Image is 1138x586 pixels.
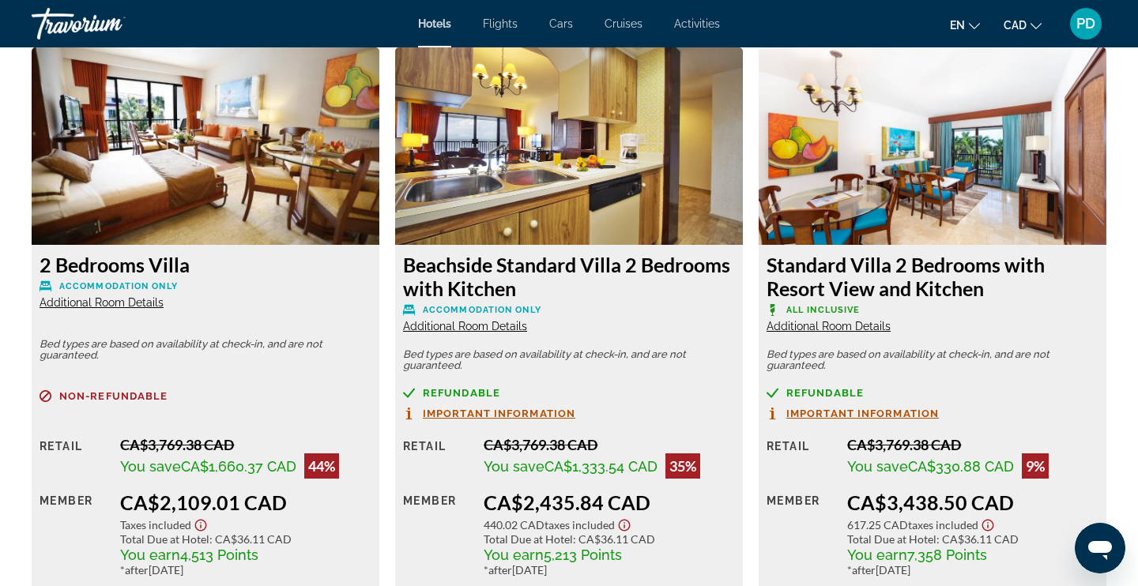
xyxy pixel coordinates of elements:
span: Taxes included [545,518,615,532]
img: Beachside Standard Villa 2 Bedrooms with Kitchen [395,47,743,245]
a: Hotels [418,17,451,30]
div: Member [767,490,835,577]
span: All Inclusive [786,305,860,315]
img: 2 Bedrooms Villa [32,47,379,245]
div: Member [40,490,108,577]
div: CA$2,435.84 CAD [484,490,735,514]
div: * [DATE] [847,563,1098,577]
span: en [950,19,965,32]
button: Change currency [1004,13,1042,36]
button: Important Information [403,407,575,420]
span: Additional Room Details [40,296,164,309]
h3: Standard Villa 2 Bedrooms with Resort View and Kitchen [767,253,1098,300]
span: Taxes included [120,518,191,532]
a: Cruises [605,17,642,30]
div: 9% [1022,453,1049,479]
div: : CA$36.11 CAD [847,532,1098,546]
span: You save [847,458,908,475]
button: Show Taxes and Fees disclaimer [615,514,634,532]
span: Important Information [423,408,575,419]
span: You earn [847,547,907,563]
p: Bed types are based on availability at check-in, and are not guaranteed. [767,349,1098,371]
div: 35% [665,453,700,479]
iframe: Bouton de lancement de la fenêtre de messagerie [1075,523,1125,573]
span: CA$330.88 CAD [908,458,1014,475]
span: Accommodation Only [423,305,541,315]
span: CA$1,660.37 CAD [181,458,296,475]
div: : CA$36.11 CAD [484,532,735,546]
span: Important Information [786,408,939,419]
button: User Menu [1065,7,1106,40]
span: 5,213 Points [544,547,622,563]
div: : CA$36.11 CAD [120,532,371,546]
div: * [DATE] [120,563,371,577]
span: You earn [484,547,544,563]
h3: 2 Bedrooms Villa [40,253,371,276]
span: Total Due at Hotel [847,532,936,546]
div: Retail [40,436,108,479]
span: Total Due at Hotel [484,532,573,546]
span: CA$1,333.54 CAD [545,458,658,475]
div: Member [403,490,472,577]
div: Retail [767,436,835,479]
a: Cars [549,17,573,30]
div: * [DATE] [484,563,735,577]
span: PD [1076,16,1095,32]
span: Additional Room Details [403,320,527,332]
span: Additional Room Details [767,320,891,332]
span: 7,358 Points [907,547,987,563]
button: Show Taxes and Fees disclaimer [191,514,210,532]
span: Accommodation Only [59,281,178,291]
div: Retail [403,436,472,479]
button: Change language [950,13,980,36]
img: Standard Villa 2 Bedrooms with Resort View and Kitchen [759,47,1106,245]
a: Refundable [403,387,735,399]
div: CA$2,109.01 CAD [120,490,371,514]
a: Refundable [767,387,1098,399]
span: after [125,563,149,577]
button: Important Information [767,407,939,420]
span: Total Due at Hotel [120,532,209,546]
span: Taxes included [908,518,978,532]
a: Flights [483,17,518,30]
a: Activities [674,17,720,30]
div: CA$3,769.38 CAD [120,436,371,453]
h3: Beachside Standard Villa 2 Bedrooms with Kitchen [403,253,735,300]
a: Travorium [32,3,190,44]
div: CA$3,438.50 CAD [847,490,1098,514]
span: Non-refundable [59,391,168,401]
span: 4,513 Points [180,547,258,563]
span: 440.02 CAD [484,518,545,532]
div: CA$3,769.38 CAD [484,436,735,453]
div: CA$3,769.38 CAD [847,436,1098,453]
span: 617.25 CAD [847,518,908,532]
p: Bed types are based on availability at check-in, and are not guaranteed. [403,349,735,371]
button: Show Taxes and Fees disclaimer [978,514,997,532]
span: You save [120,458,181,475]
span: Refundable [423,388,500,398]
span: Refundable [786,388,864,398]
span: You earn [120,547,180,563]
p: Bed types are based on availability at check-in, and are not guaranteed. [40,339,371,361]
div: 44% [304,453,339,479]
span: after [852,563,876,577]
span: after [488,563,512,577]
span: You save [484,458,545,475]
span: CAD [1004,19,1027,32]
